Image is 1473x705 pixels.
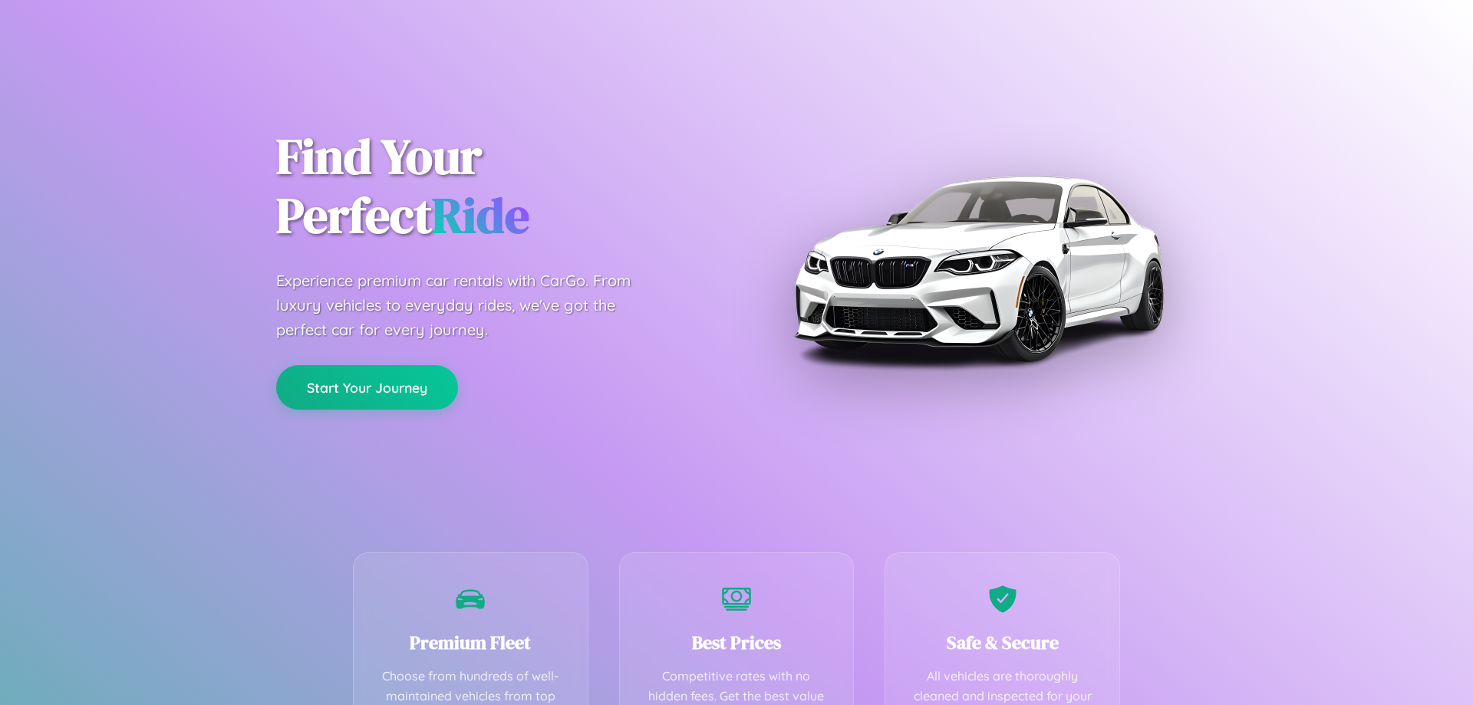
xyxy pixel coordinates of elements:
[643,630,831,655] h3: Best Prices
[276,365,458,410] button: Start Your Journey
[276,268,660,342] p: Experience premium car rentals with CarGo. From luxury vehicles to everyday rides, we've got the ...
[377,630,565,655] h3: Premium Fleet
[276,127,713,245] h1: Find Your Perfect
[432,182,529,249] span: Ride
[908,630,1096,655] h3: Safe & Secure
[786,77,1170,460] img: Premium BMW car rental vehicle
